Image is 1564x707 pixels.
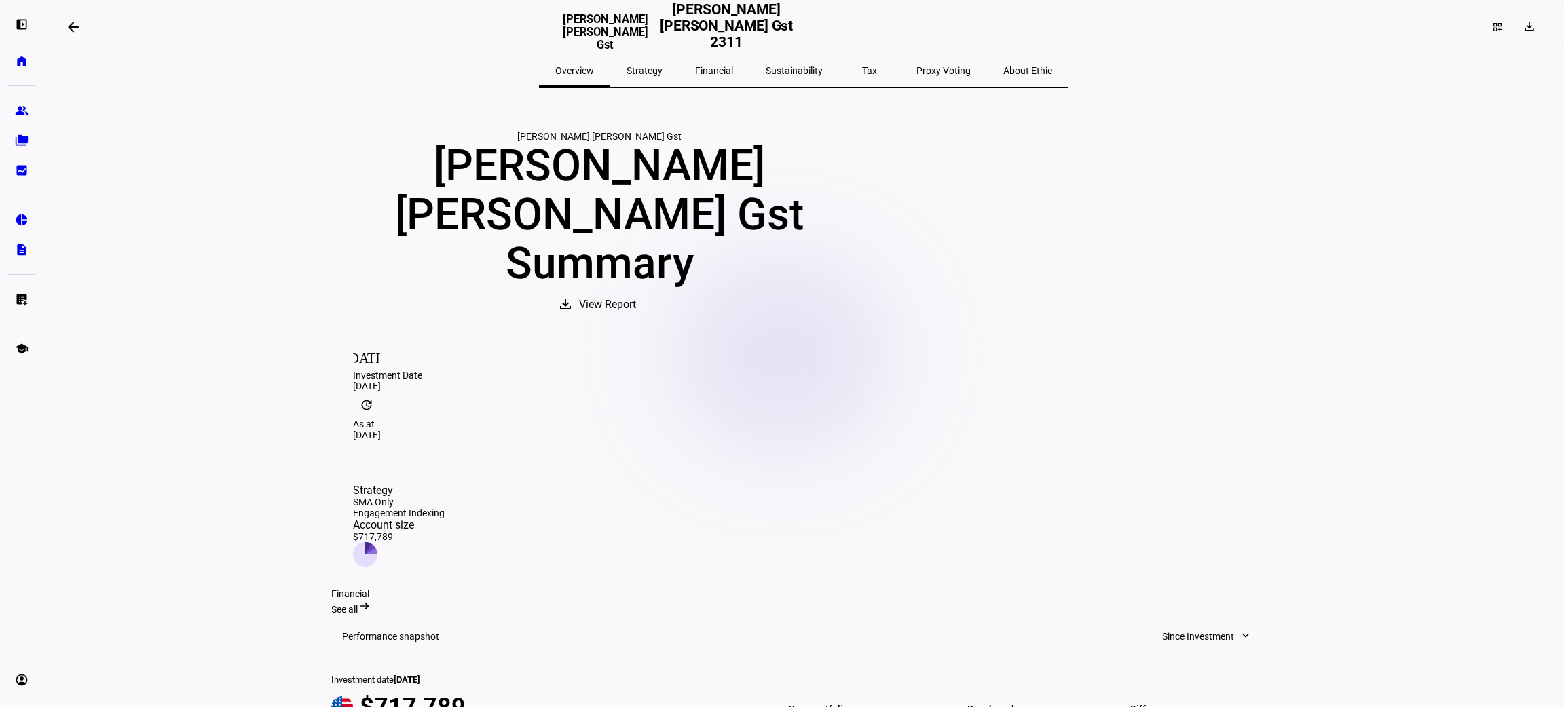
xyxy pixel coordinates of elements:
mat-icon: [DATE] [353,343,380,370]
mat-icon: dashboard_customize [1492,22,1503,33]
eth-mat-symbol: pie_chart [15,213,29,227]
mat-icon: download [1523,20,1536,33]
a: pie_chart [8,206,35,233]
button: Since Investment [1149,623,1265,650]
mat-icon: download [557,296,574,312]
eth-mat-symbol: home [15,54,29,68]
eth-mat-symbol: account_circle [15,673,29,687]
div: As at [353,419,1254,429]
div: Financial [331,588,1276,599]
span: About Ethic [1003,66,1052,75]
a: description [8,236,35,263]
span: Proxy Voting [916,66,971,75]
a: bid_landscape [8,157,35,184]
span: Overview [555,66,594,75]
div: [PERSON_NAME] [PERSON_NAME] Gst [331,131,868,142]
span: View Report [579,288,636,321]
span: Since Investment [1162,623,1234,650]
span: Tax [862,66,877,75]
h3: [PERSON_NAME] [PERSON_NAME] Gst [556,13,655,52]
mat-icon: update [353,391,380,419]
div: $717,789 [353,531,445,542]
div: Account size [353,518,445,531]
eth-mat-symbol: bid_landscape [15,164,29,177]
h3: Performance snapshot [342,631,439,642]
span: Financial [695,66,733,75]
a: folder_copy [8,127,35,154]
span: [DATE] [394,674,420,685]
eth-mat-symbol: folder_copy [15,134,29,147]
mat-icon: expand_more [1239,629,1252,643]
a: group [8,97,35,124]
div: Investment Date [353,370,1254,381]
span: Sustainability [766,66,823,75]
mat-icon: arrow_backwards [65,19,81,35]
a: home [8,47,35,75]
div: SMA Only [353,497,445,508]
span: Strategy [627,66,663,75]
mat-icon: arrow_right_alt [358,599,371,613]
div: [DATE] [353,381,1254,391]
eth-mat-symbol: school [15,342,29,356]
button: View Report [544,288,655,321]
div: Strategy [353,484,445,497]
div: Investment date [331,674,751,685]
eth-mat-symbol: list_alt_add [15,292,29,306]
span: See all [331,604,358,615]
div: [PERSON_NAME] [PERSON_NAME] Gst Summary [331,142,868,288]
h2: [PERSON_NAME] [PERSON_NAME] Gst 2311 [654,1,798,52]
div: Engagement Indexing [353,508,445,518]
eth-mat-symbol: description [15,243,29,256]
eth-mat-symbol: group [15,104,29,117]
div: [DATE] [353,429,1254,440]
eth-mat-symbol: left_panel_open [15,18,29,31]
